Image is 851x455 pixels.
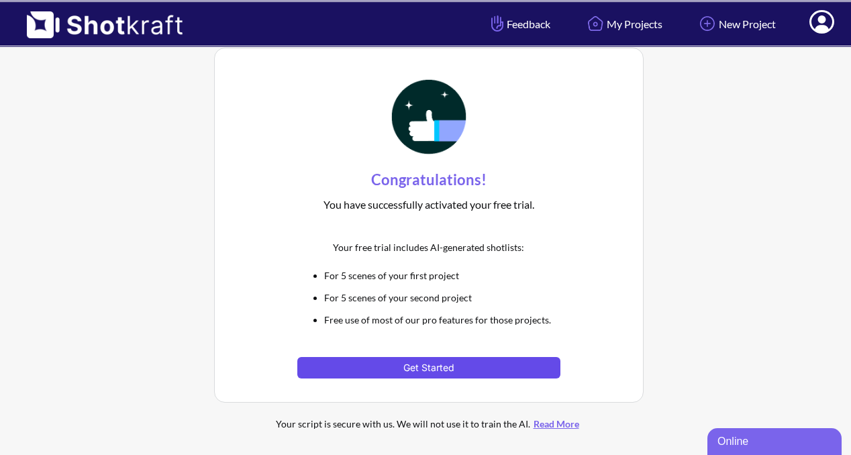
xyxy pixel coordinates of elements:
[584,12,607,35] img: Home Icon
[696,12,719,35] img: Add Icon
[297,166,560,193] div: Congratulations!
[488,12,507,35] img: Hand Icon
[324,290,560,305] li: For 5 scenes of your second project
[297,357,560,378] button: Get Started
[297,193,560,216] div: You have successfully activated your free trial.
[530,418,583,429] a: Read More
[707,425,844,455] iframe: chat widget
[324,268,560,283] li: For 5 scenes of your first project
[387,75,470,158] img: Thumbs Up Icon
[248,416,610,432] div: Your script is secure with us. We will not use it to train the AI.
[686,6,786,42] a: New Project
[297,236,560,258] div: Your free trial includes AI-generated shotlists:
[324,312,560,327] li: Free use of most of our pro features for those projects.
[574,6,672,42] a: My Projects
[488,16,550,32] span: Feedback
